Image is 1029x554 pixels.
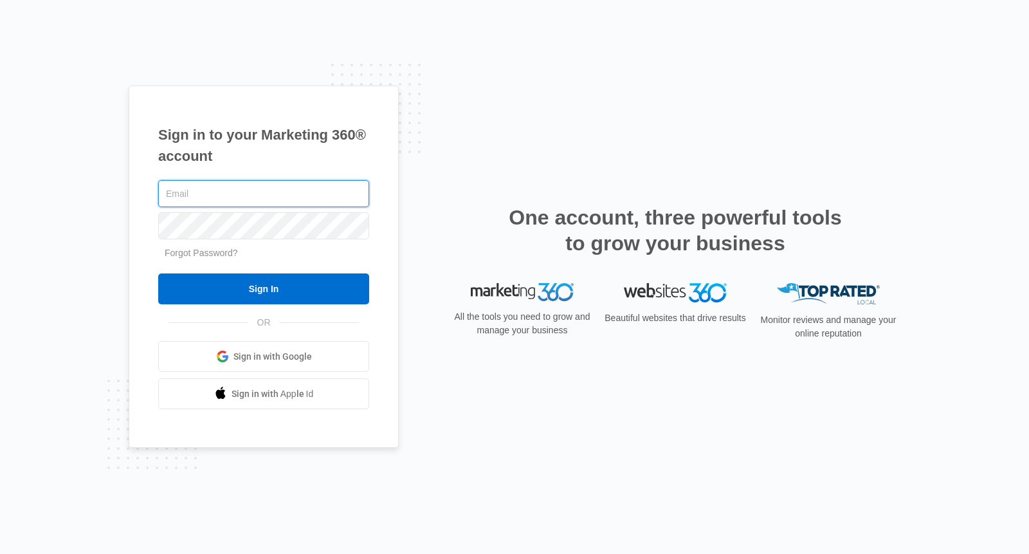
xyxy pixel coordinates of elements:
[158,273,369,304] input: Sign In
[158,180,369,207] input: Email
[777,283,880,304] img: Top Rated Local
[158,341,369,372] a: Sign in with Google
[756,313,900,340] p: Monitor reviews and manage your online reputation
[165,248,238,258] a: Forgot Password?
[624,283,727,302] img: Websites 360
[158,378,369,409] a: Sign in with Apple Id
[233,350,312,364] span: Sign in with Google
[505,205,846,256] h2: One account, three powerful tools to grow your business
[248,316,280,329] span: OR
[471,283,574,301] img: Marketing 360
[158,124,369,167] h1: Sign in to your Marketing 360® account
[450,310,594,337] p: All the tools you need to grow and manage your business
[232,387,314,401] span: Sign in with Apple Id
[603,311,747,325] p: Beautiful websites that drive results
